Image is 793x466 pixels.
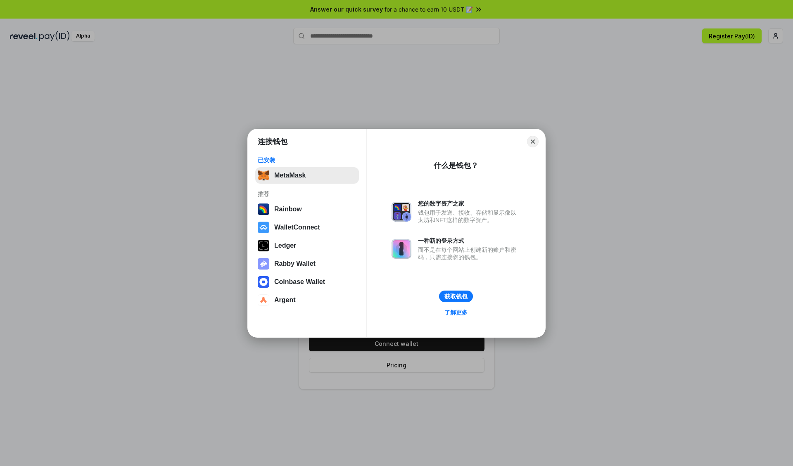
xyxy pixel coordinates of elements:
[258,156,356,164] div: 已安装
[444,309,468,316] div: 了解更多
[274,224,320,231] div: WalletConnect
[255,237,359,254] button: Ledger
[258,294,269,306] img: svg+xml,%3Csvg%20width%3D%2228%22%20height%3D%2228%22%20viewBox%3D%220%200%2028%2028%22%20fill%3D...
[258,203,269,215] img: svg+xml,%3Csvg%20width%3D%22120%22%20height%3D%22120%22%20viewBox%3D%220%200%20120%20120%22%20fil...
[418,237,520,244] div: 一种新的登录方式
[258,258,269,270] img: svg+xml,%3Csvg%20xmlns%3D%22http%3A%2F%2Fwww.w3.org%2F2000%2Fsvg%22%20fill%3D%22none%22%20viewBox...
[258,190,356,198] div: 推荐
[418,200,520,207] div: 您的数字资产之家
[255,167,359,184] button: MetaMask
[255,274,359,290] button: Coinbase Wallet
[255,201,359,218] button: Rainbow
[258,222,269,233] img: svg+xml,%3Csvg%20width%3D%2228%22%20height%3D%2228%22%20viewBox%3D%220%200%2028%2028%22%20fill%3D...
[439,307,472,318] a: 了解更多
[258,170,269,181] img: svg+xml,%3Csvg%20fill%3D%22none%22%20height%3D%2233%22%20viewBox%3D%220%200%2035%2033%22%20width%...
[274,242,296,249] div: Ledger
[255,219,359,236] button: WalletConnect
[444,293,468,300] div: 获取钱包
[439,291,473,302] button: 获取钱包
[392,239,411,259] img: svg+xml,%3Csvg%20xmlns%3D%22http%3A%2F%2Fwww.w3.org%2F2000%2Fsvg%22%20fill%3D%22none%22%20viewBox...
[258,240,269,251] img: svg+xml,%3Csvg%20xmlns%3D%22http%3A%2F%2Fwww.w3.org%2F2000%2Fsvg%22%20width%3D%2228%22%20height%3...
[255,292,359,308] button: Argent
[274,206,302,213] div: Rainbow
[392,202,411,222] img: svg+xml,%3Csvg%20xmlns%3D%22http%3A%2F%2Fwww.w3.org%2F2000%2Fsvg%22%20fill%3D%22none%22%20viewBox...
[434,161,478,170] div: 什么是钱包？
[274,172,306,179] div: MetaMask
[418,209,520,224] div: 钱包用于发送、接收、存储和显示像以太坊和NFT这样的数字资产。
[258,276,269,288] img: svg+xml,%3Csvg%20width%3D%2228%22%20height%3D%2228%22%20viewBox%3D%220%200%2028%2028%22%20fill%3D...
[527,136,539,147] button: Close
[258,137,287,147] h1: 连接钱包
[255,255,359,272] button: Rabby Wallet
[274,296,296,304] div: Argent
[274,278,325,286] div: Coinbase Wallet
[274,260,316,267] div: Rabby Wallet
[418,246,520,261] div: 而不是在每个网站上创建新的账户和密码，只需连接您的钱包。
